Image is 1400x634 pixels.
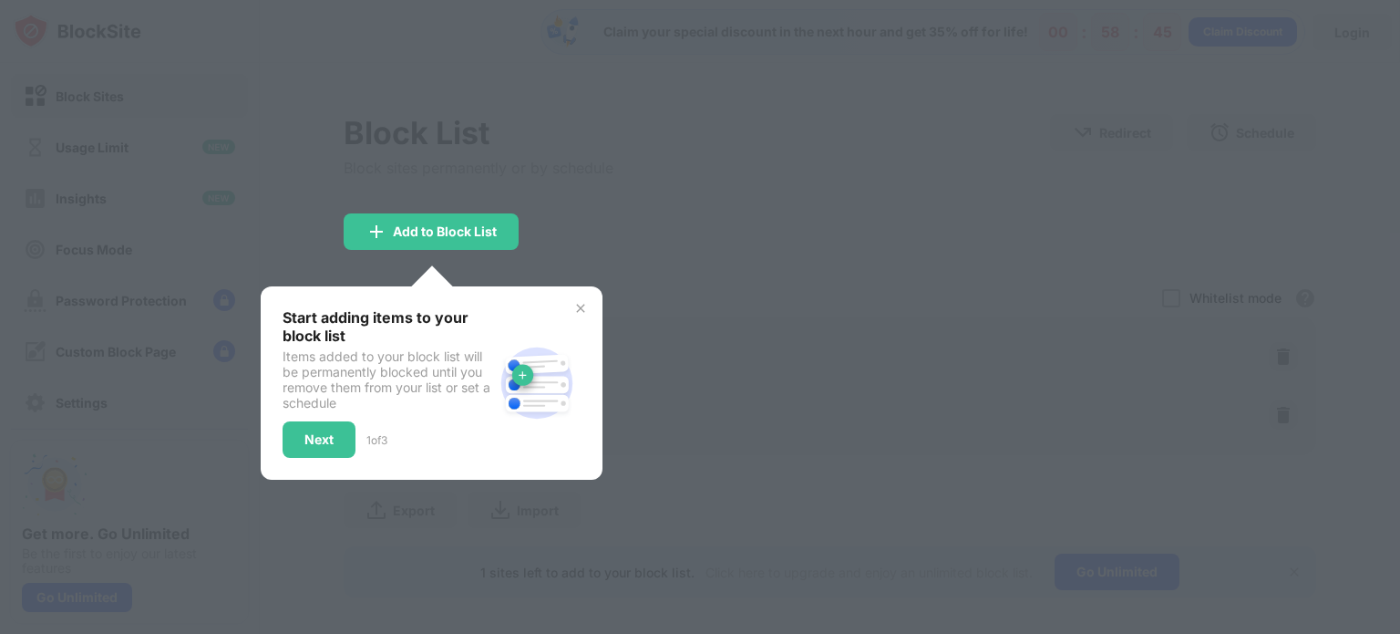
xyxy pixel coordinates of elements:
img: block-site.svg [493,339,581,427]
div: Start adding items to your block list [283,308,493,345]
div: Items added to your block list will be permanently blocked until you remove them from your list o... [283,348,493,411]
div: Add to Block List [393,224,497,239]
div: 1 of 3 [366,433,387,447]
img: x-button.svg [573,301,588,316]
div: Next [304,432,334,447]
